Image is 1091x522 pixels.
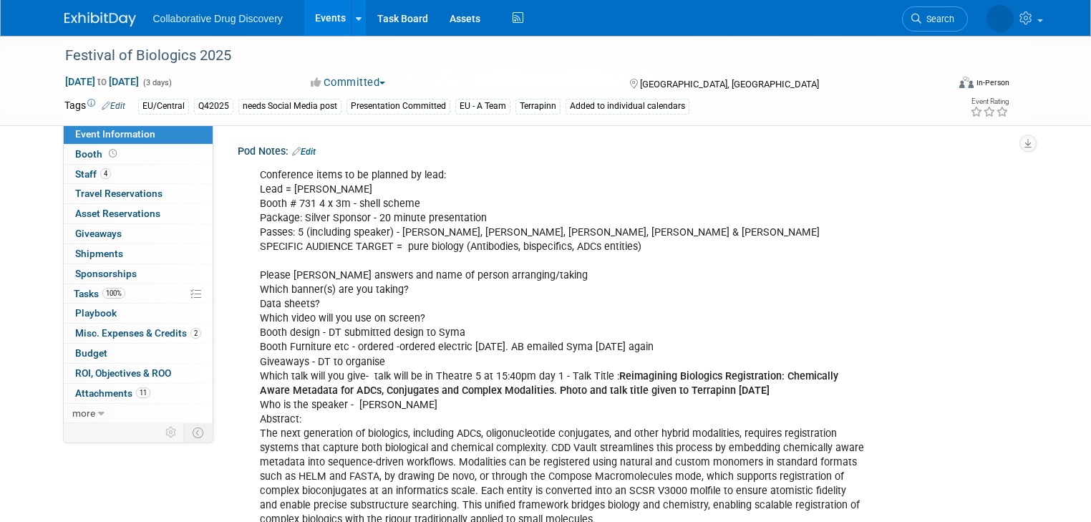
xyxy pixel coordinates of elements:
span: Event Information [75,128,155,140]
td: Toggle Event Tabs [183,423,213,442]
td: Personalize Event Tab Strip [159,423,184,442]
span: 11 [136,387,150,398]
div: Q42025 [194,99,233,114]
button: Committed [306,75,391,90]
a: Budget [64,344,213,363]
span: Playbook [75,307,117,319]
span: Sponsorships [75,268,137,279]
td: Tags [64,98,125,115]
img: Format-Inperson.png [959,77,974,88]
div: Pod Notes: [238,140,1027,159]
div: Festival of Biologics 2025 [60,43,929,69]
span: 2 [190,328,201,339]
a: Attachments11 [64,384,213,403]
a: Edit [292,147,316,157]
span: Tasks [74,288,125,299]
span: Travel Reservations [75,188,163,199]
span: Giveaways [75,228,122,239]
span: Attachments [75,387,150,399]
img: ExhibitDay [64,12,136,26]
a: Booth [64,145,213,164]
a: Shipments [64,244,213,264]
div: needs Social Media post [238,99,341,114]
span: [GEOGRAPHIC_DATA], [GEOGRAPHIC_DATA] [640,79,819,90]
a: Edit [102,101,125,111]
span: Booth [75,148,120,160]
a: Search [902,6,968,32]
span: 100% [102,288,125,299]
a: Travel Reservations [64,184,213,203]
span: [DATE] [DATE] [64,75,140,88]
span: ROI, Objectives & ROO [75,367,171,379]
a: Staff4 [64,165,213,184]
a: more [64,404,213,423]
img: Amanda Briggs [986,5,1014,32]
a: ROI, Objectives & ROO [64,364,213,383]
span: Collaborative Drug Discovery [153,13,283,24]
a: Misc. Expenses & Credits2 [64,324,213,343]
div: Event Format [870,74,1009,96]
span: Asset Reservations [75,208,160,219]
a: Sponsorships [64,264,213,284]
span: Search [921,14,954,24]
div: EU - A Team [455,99,510,114]
div: Terrapinn [515,99,561,114]
span: Budget [75,347,107,359]
a: Giveaways [64,224,213,243]
div: Added to individual calendars [566,99,689,114]
span: more [72,407,95,419]
div: In-Person [976,77,1009,88]
a: Asset Reservations [64,204,213,223]
a: Event Information [64,125,213,144]
div: Presentation Committed [346,99,450,114]
span: Shipments [75,248,123,259]
span: to [95,76,109,87]
span: 4 [100,168,111,179]
div: Event Rating [970,98,1009,105]
b: Reimagining Biologics Registration: Chemically Aware Metadata for ADCs, Conjugates and Complex Mo... [260,370,838,397]
span: Staff [75,168,111,180]
a: Tasks100% [64,284,213,304]
span: Misc. Expenses & Credits [75,327,201,339]
span: Booth not reserved yet [106,148,120,159]
a: Playbook [64,304,213,323]
div: EU/Central [138,99,189,114]
span: (3 days) [142,78,172,87]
